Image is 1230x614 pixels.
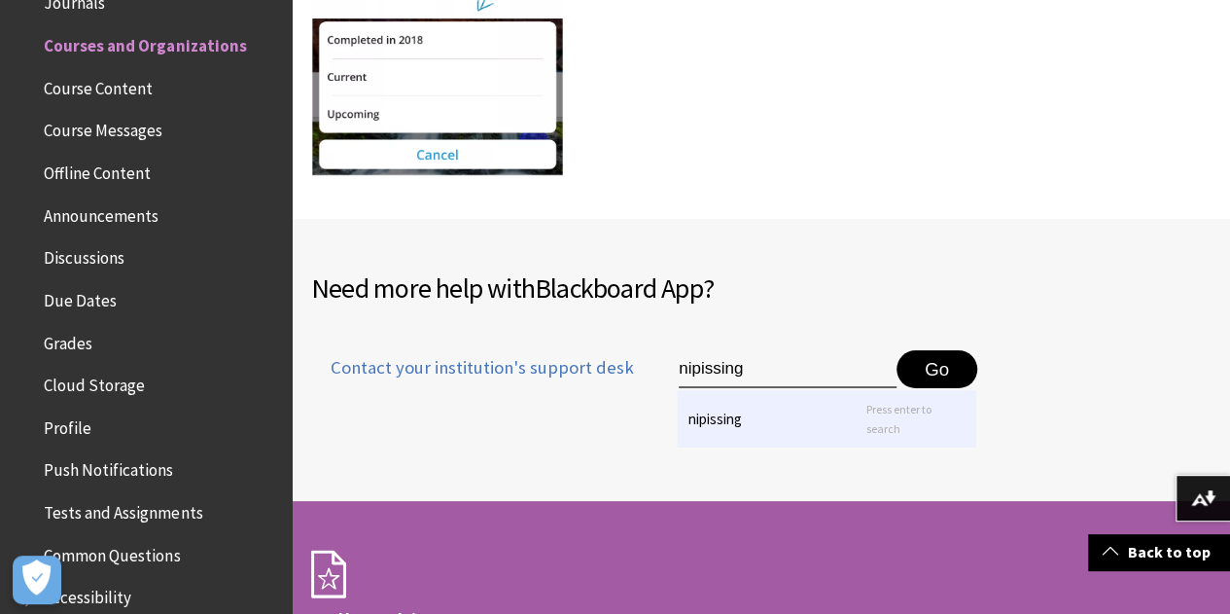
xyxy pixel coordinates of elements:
ul: autocomplete school names [677,390,976,448]
span: Push Notifications [44,454,173,481]
h2: Need more help with ? [311,268,1211,308]
span: Tests and Assignments [44,496,202,523]
span: Discussions [44,241,124,268]
img: Subscription Icon [311,550,346,598]
span: Announcements [44,199,158,226]
span: Course Content [44,72,153,98]
span: Press enter to search [847,400,965,438]
button: Go [896,350,977,389]
span: Blackboard App [535,271,703,306]
span: Due Dates [44,284,117,310]
input: Type institution name to get support [679,350,896,389]
span: Profile [44,412,91,438]
span: Offline Content [44,157,151,183]
button: Open Preferences [13,556,61,604]
span: Common Questions [44,539,180,565]
span: Accessibility [44,582,131,608]
span: Grades [44,327,92,353]
a: Contact your institution's support desk [311,355,634,404]
span: Course Messages [44,115,162,141]
span: Courses and Organizations [44,29,246,55]
span: Cloud Storage [44,369,145,395]
span: Contact your institution's support desk [311,355,634,380]
a: Back to top [1088,534,1230,570]
li: nipissing [677,390,976,448]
